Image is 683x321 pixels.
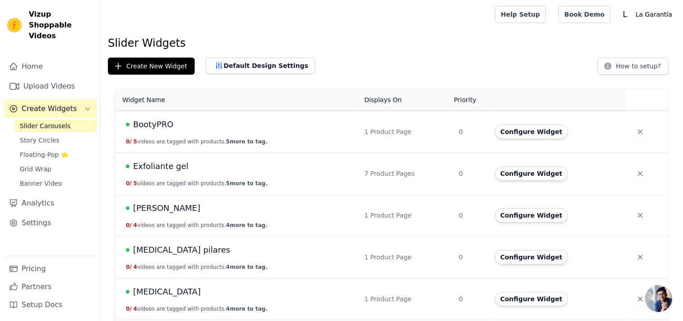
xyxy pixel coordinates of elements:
[134,264,137,270] span: 4
[126,248,129,252] span: Live Published
[645,285,672,312] a: Chat abierto
[454,153,490,195] td: 0
[4,296,97,314] a: Setup Docs
[20,179,62,188] span: Banner Video
[4,58,97,76] a: Home
[126,290,129,294] span: Live Published
[632,165,648,182] button: Delete widget
[14,120,97,132] a: Slider Carousels
[495,6,546,23] a: Help Setup
[126,180,132,187] span: 0 /
[632,291,648,307] button: Delete widget
[632,6,676,22] p: La Garantía
[134,138,137,145] span: 5
[632,207,648,223] button: Delete widget
[134,180,137,187] span: 5
[126,306,132,312] span: 0 /
[20,136,59,145] span: Story Circles
[205,58,315,74] button: Default Design Settings
[598,64,669,72] a: How to setup?
[14,148,97,161] a: Floating-Pop ⭐
[495,166,568,181] button: Configure Widget
[126,206,129,210] span: Live Published
[29,9,93,41] span: Vizup Shoppable Videos
[14,177,97,190] a: Banner Video
[4,214,97,232] a: Settings
[454,278,490,320] td: 0
[133,244,230,256] span: [MEDICAL_DATA] pilares
[126,138,268,145] button: 0/ 5videos are tagged with products.5more to tag.
[364,211,448,220] div: 1 Product Page
[364,127,448,136] div: 1 Product Page
[4,260,97,278] a: Pricing
[364,169,448,178] div: 7 Product Pages
[4,100,97,118] button: Create Widgets
[133,202,201,214] span: [PERSON_NAME]
[133,160,188,173] span: Exfoliante gel
[126,305,268,312] button: 0/ 4videos are tagged with products.4more to tag.
[14,163,97,175] a: Grid Wrap
[226,138,268,145] span: 5 more to tag.
[20,165,51,174] span: Grid Wrap
[133,285,201,298] span: [MEDICAL_DATA]
[558,6,610,23] a: Book Demo
[108,36,676,50] h1: Slider Widgets
[126,222,132,228] span: 0 /
[632,249,648,265] button: Delete widget
[4,278,97,296] a: Partners
[126,165,129,168] span: Live Published
[22,103,77,114] span: Create Widgets
[4,194,97,212] a: Analytics
[126,263,268,271] button: 0/ 4videos are tagged with products.4more to tag.
[134,222,137,228] span: 4
[598,58,669,75] button: How to setup?
[623,10,627,19] text: L
[454,111,490,153] td: 0
[495,125,568,139] button: Configure Widget
[359,89,453,111] th: Displays On
[632,124,648,140] button: Delete widget
[20,121,71,130] span: Slider Carousels
[115,89,359,111] th: Widget Name
[226,180,268,187] span: 5 more to tag.
[108,58,195,75] button: Create New Widget
[20,150,68,159] span: Floating-Pop ⭐
[126,180,268,187] button: 0/ 5videos are tagged with products.5more to tag.
[618,6,676,22] button: L La Garantía
[495,250,568,264] button: Configure Widget
[134,306,137,312] span: 4
[126,123,129,126] span: Live Published
[126,138,132,145] span: 0 /
[454,236,490,278] td: 0
[454,89,490,111] th: Priority
[4,77,97,95] a: Upload Videos
[454,195,490,236] td: 0
[364,294,448,303] div: 1 Product Page
[14,134,97,147] a: Story Circles
[495,208,568,223] button: Configure Widget
[133,118,174,131] span: BootyPRO
[126,264,132,270] span: 0 /
[226,306,268,312] span: 4 more to tag.
[364,253,448,262] div: 1 Product Page
[7,18,22,32] img: Vizup
[226,264,268,270] span: 4 more to tag.
[226,222,268,228] span: 4 more to tag.
[126,222,268,229] button: 0/ 4videos are tagged with products.4more to tag.
[495,292,568,306] button: Configure Widget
